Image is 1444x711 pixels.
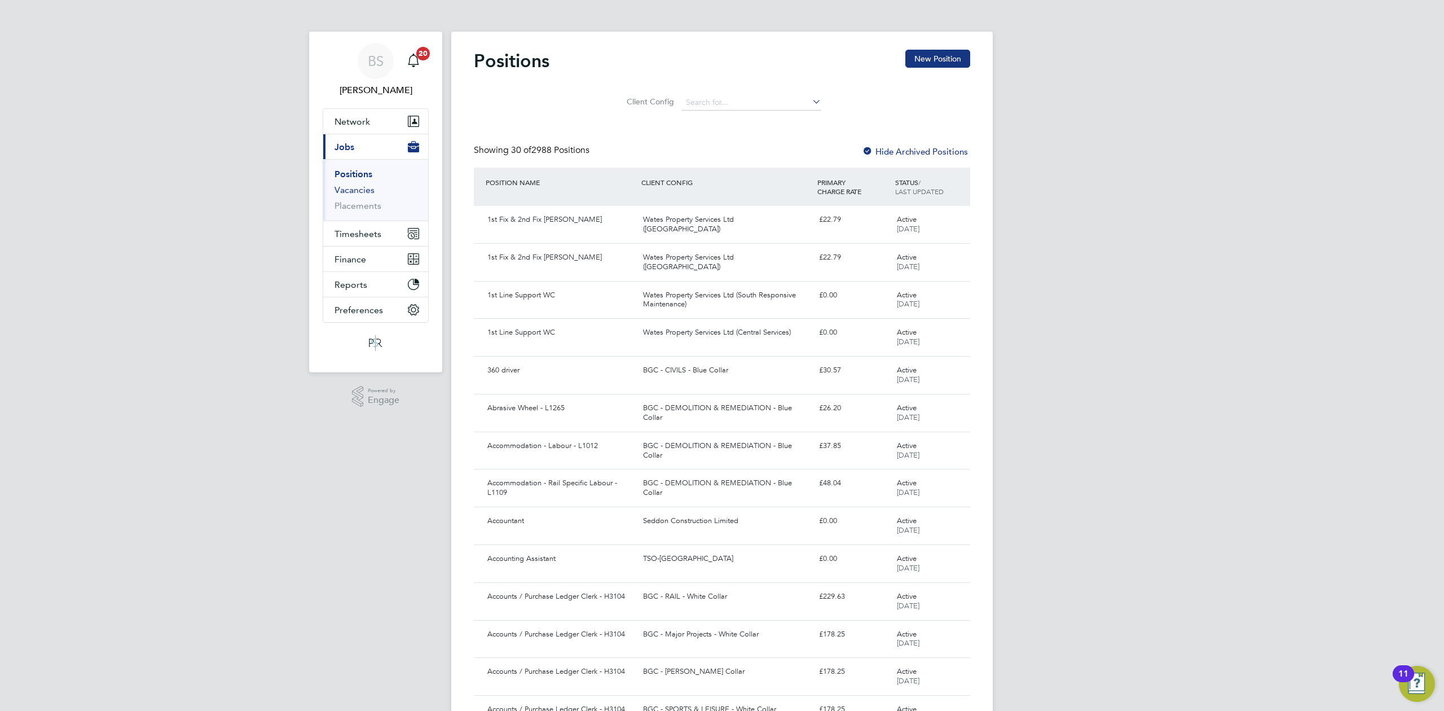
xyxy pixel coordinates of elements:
[639,550,814,568] div: TSO-[GEOGRAPHIC_DATA]
[815,286,892,305] div: £0.00
[815,587,892,606] div: £229.63
[483,361,639,380] div: 360 driver
[897,676,919,686] span: [DATE]
[474,50,549,72] h2: Positions
[483,625,639,644] div: Accounts / Purchase Ledger Clerk - H3104
[368,386,399,396] span: Powered by
[368,54,384,68] span: BS
[897,638,919,648] span: [DATE]
[897,403,917,412] span: Active
[334,229,381,239] span: Timesheets
[334,279,367,290] span: Reports
[815,437,892,455] div: £37.85
[483,474,639,502] div: Accommodation - Rail Specific Labour - L1109
[639,587,814,606] div: BGC - RAIL - White Collar
[483,323,639,342] div: 1st Line Support WC
[897,214,917,224] span: Active
[323,43,429,97] a: BS[PERSON_NAME]
[483,662,639,681] div: Accounts / Purchase Ledger Clerk - H3104
[815,512,892,530] div: £0.00
[897,290,917,300] span: Active
[897,516,917,525] span: Active
[815,662,892,681] div: £178.25
[815,210,892,229] div: £22.79
[483,286,639,305] div: 1st Line Support WC
[892,172,970,201] div: STATUS
[483,550,639,568] div: Accounting Assistant
[334,254,366,265] span: Finance
[323,221,428,246] button: Timesheets
[323,272,428,297] button: Reports
[895,187,944,196] span: LAST UPDATED
[815,399,892,418] div: £26.20
[897,629,917,639] span: Active
[639,662,814,681] div: BGC - [PERSON_NAME] Collar
[639,437,814,465] div: BGC - DEMOLITION & REMEDIATION - Blue Collar
[334,169,372,179] a: Positions
[639,210,814,239] div: Wates Property Services Ltd ([GEOGRAPHIC_DATA])
[334,185,375,195] a: Vacancies
[483,248,639,267] div: 1st Fix & 2nd Fix [PERSON_NAME]
[815,474,892,493] div: £48.04
[623,96,674,107] label: Client Config
[402,43,425,79] a: 20
[334,200,381,211] a: Placements
[334,142,354,152] span: Jobs
[905,50,970,68] button: New Position
[323,159,428,221] div: Jobs
[323,84,429,97] span: Beth Seddon
[416,47,430,60] span: 20
[639,286,814,314] div: Wates Property Services Ltd (South Responsive Maintenance)
[682,95,821,111] input: Search for...
[897,224,919,234] span: [DATE]
[309,32,442,372] nav: Main navigation
[897,666,917,676] span: Active
[897,299,919,309] span: [DATE]
[483,587,639,606] div: Accounts / Purchase Ledger Clerk - H3104
[366,334,386,352] img: psrsolutions-logo-retina.png
[897,375,919,384] span: [DATE]
[639,172,814,192] div: CLIENT CONFIG
[815,248,892,267] div: £22.79
[897,563,919,573] span: [DATE]
[323,247,428,271] button: Finance
[639,625,814,644] div: BGC - Major Projects - White Collar
[483,210,639,229] div: 1st Fix & 2nd Fix [PERSON_NAME]
[352,386,400,407] a: Powered byEngage
[862,146,968,157] label: Hide Archived Positions
[511,144,589,156] span: 2988 Positions
[1399,666,1435,702] button: Open Resource Center, 11 new notifications
[815,550,892,568] div: £0.00
[897,450,919,460] span: [DATE]
[897,412,919,422] span: [DATE]
[639,512,814,530] div: Seddon Construction Limited
[897,252,917,262] span: Active
[368,396,399,405] span: Engage
[323,297,428,322] button: Preferences
[897,441,917,450] span: Active
[483,437,639,455] div: Accommodation - Labour - L1012
[897,262,919,271] span: [DATE]
[334,305,383,315] span: Preferences
[639,323,814,342] div: Wates Property Services Ltd (Central Services)
[897,601,919,611] span: [DATE]
[918,178,921,187] span: /
[815,625,892,644] div: £178.25
[815,361,892,380] div: £30.57
[897,478,917,488] span: Active
[897,525,919,535] span: [DATE]
[815,323,892,342] div: £0.00
[897,591,917,601] span: Active
[639,248,814,276] div: Wates Property Services Ltd ([GEOGRAPHIC_DATA])
[474,144,592,156] div: Showing
[815,172,892,201] div: PRIMARY CHARGE RATE
[323,109,428,134] button: Network
[511,144,531,156] span: 30 of
[483,172,639,192] div: POSITION NAME
[1398,674,1408,688] div: 11
[483,399,639,418] div: Abrasive Wheel - L1265
[897,327,917,337] span: Active
[897,365,917,375] span: Active
[323,334,429,352] a: Go to home page
[639,361,814,380] div: BGC - CIVILS - Blue Collar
